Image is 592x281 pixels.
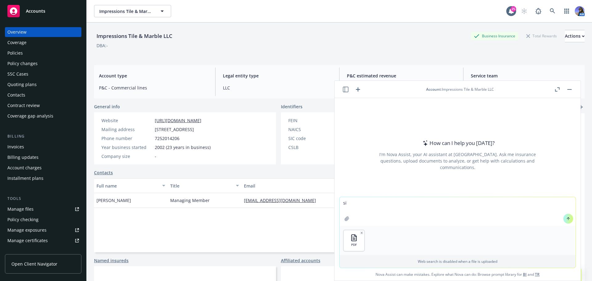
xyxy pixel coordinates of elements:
[471,72,580,79] span: Service team
[155,153,156,159] span: -
[244,183,355,189] div: Email
[155,118,201,123] a: [URL][DOMAIN_NAME]
[94,5,171,17] button: Impressions Tile & Marble LLC
[7,236,48,246] div: Manage certificates
[7,48,23,58] div: Policies
[288,126,339,133] div: NAICS
[7,246,39,256] div: Manage claims
[7,225,47,235] div: Manage exposures
[244,197,321,203] a: [EMAIL_ADDRESS][DOMAIN_NAME]
[5,101,81,110] a: Contract review
[575,6,585,16] img: photo
[5,152,81,162] a: Billing updates
[101,135,152,142] div: Phone number
[26,9,45,14] span: Accounts
[155,135,179,142] span: 7252014206
[7,163,42,173] div: Account charges
[5,27,81,37] a: Overview
[5,69,81,79] a: SSC Cases
[94,32,175,40] div: Impressions Tile & Marble LLC
[426,87,441,92] span: Account
[5,80,81,89] a: Quoting plans
[5,163,81,173] a: Account charges
[288,135,339,142] div: SIC code
[471,32,518,40] div: Business Insurance
[97,183,158,189] div: Full name
[5,111,81,121] a: Coverage gap analysis
[241,178,364,193] button: Email
[532,5,545,17] a: Report a Bug
[7,38,27,48] div: Coverage
[5,2,81,20] a: Accounts
[7,27,27,37] div: Overview
[7,204,34,214] div: Manage files
[347,72,456,79] span: P&C estimated revenue
[5,225,81,235] a: Manage exposures
[288,117,339,124] div: FEIN
[5,173,81,183] a: Installment plans
[7,69,28,79] div: SSC Cases
[371,151,544,171] div: I'm Nova Assist, your AI assistant at [GEOGRAPHIC_DATA]. Ask me insurance questions, upload docum...
[99,85,208,91] span: P&C - Commercial lines
[7,173,43,183] div: Installment plans
[5,204,81,214] a: Manage files
[94,257,129,264] a: Named insureds
[155,126,194,133] span: [STREET_ADDRESS]
[101,153,152,159] div: Company size
[561,5,573,17] a: Switch app
[7,101,40,110] div: Contract review
[5,59,81,68] a: Policy changes
[94,178,168,193] button: Full name
[281,257,320,264] a: Affiliated accounts
[101,144,152,151] div: Year business started
[7,80,37,89] div: Quoting plans
[5,236,81,246] a: Manage certificates
[5,215,81,225] a: Policy checking
[223,85,332,91] span: LLC
[426,87,494,92] div: : Impressions Tile & Marble LLC
[5,142,81,152] a: Invoices
[5,38,81,48] a: Coverage
[577,103,585,111] a: add
[511,6,516,12] div: 25
[7,90,25,100] div: Contacts
[170,183,232,189] div: Title
[518,5,530,17] a: Start snowing
[5,48,81,58] a: Policies
[281,103,302,110] span: Identifiers
[7,142,24,152] div: Invoices
[343,259,572,264] p: Web search is disabled when a file is uploaded
[5,90,81,100] a: Contacts
[168,178,241,193] button: Title
[5,133,81,139] div: Billing
[339,197,576,226] textarea: si
[97,197,131,204] span: [PERSON_NAME]
[337,268,578,281] span: Nova Assist can make mistakes. Explore what Nova can do: Browse prompt library for and
[523,32,560,40] div: Total Rewards
[223,72,332,79] span: Legal entity type
[5,246,81,256] a: Manage claims
[99,72,208,79] span: Account type
[170,197,210,204] span: Managing Member
[288,144,339,151] div: CSLB
[101,126,152,133] div: Mailing address
[5,196,81,202] div: Tools
[546,5,559,17] a: Search
[343,230,364,251] button: PDF
[523,272,527,277] a: BI
[7,59,38,68] div: Policy changes
[94,169,113,176] a: Contacts
[535,272,540,277] a: TR
[7,152,39,162] div: Billing updates
[99,8,153,14] span: Impressions Tile & Marble LLC
[565,30,585,42] button: Actions
[97,42,108,49] div: DBA: -
[155,144,211,151] span: 2002 (23 years in business)
[94,103,120,110] span: General info
[421,139,495,147] div: How can I help you [DATE]?
[7,111,53,121] div: Coverage gap analysis
[11,261,57,267] span: Open Client Navigator
[7,215,39,225] div: Policy checking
